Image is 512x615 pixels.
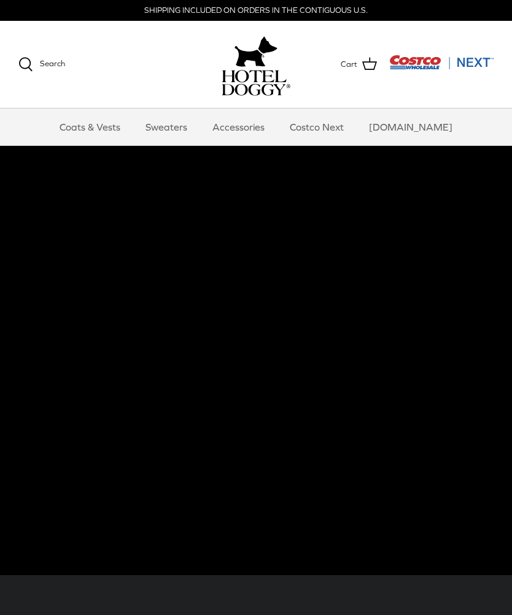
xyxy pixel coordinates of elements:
[389,63,494,72] a: Visit Costco Next
[235,33,277,70] img: hoteldoggy.com
[18,57,65,72] a: Search
[341,58,357,71] span: Cart
[279,109,355,145] a: Costco Next
[134,109,198,145] a: Sweaters
[222,33,290,96] a: hoteldoggy.com hoteldoggycom
[40,59,65,68] span: Search
[201,109,276,145] a: Accessories
[222,70,290,96] img: hoteldoggycom
[389,55,494,70] img: Costco Next
[341,56,377,72] a: Cart
[358,109,464,145] a: [DOMAIN_NAME]
[48,109,131,145] a: Coats & Vests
